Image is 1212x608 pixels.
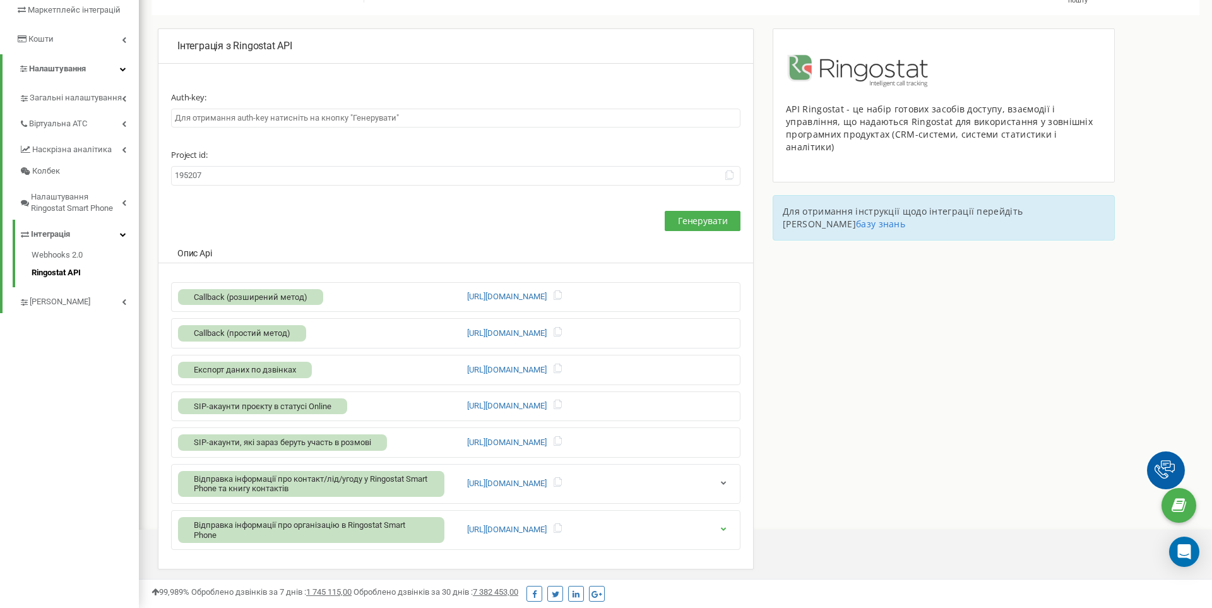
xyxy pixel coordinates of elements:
[786,54,934,87] img: image
[28,5,121,15] span: Маркетплейс інтеграцій
[31,229,70,241] span: Інтеграція
[194,365,296,374] span: Експорт даних по дзвінках
[30,296,90,308] span: [PERSON_NAME]
[32,249,139,265] a: Webhooks 2.0
[19,109,139,135] a: Віртуальна АТС
[783,205,1105,230] p: Для отримання інструкції щодо інтеграції перейдіть [PERSON_NAME]
[19,83,139,109] a: Загальні налаштування
[467,524,547,536] a: [URL][DOMAIN_NAME]
[28,34,54,44] span: Кошти
[467,478,547,490] a: [URL][DOMAIN_NAME]
[19,182,139,220] a: Налаштування Ringostat Smart Phone
[171,109,740,128] input: Для отримання auth-key натисніть на кнопку "Генерувати"
[467,364,547,376] a: [URL][DOMAIN_NAME]
[3,54,139,84] a: Налаштування
[32,144,112,156] span: Наскрізна аналітика
[19,160,139,182] a: Колбек
[467,400,547,412] a: [URL][DOMAIN_NAME]
[191,587,352,597] span: Оброблено дзвінків за 7 днів :
[171,83,740,105] label: Auth-key:
[29,64,86,73] span: Налаштування
[1169,537,1199,567] div: Open Intercom Messenger
[194,292,307,302] span: Callback (розширений метод)
[473,587,518,597] u: 7 382 453,00
[467,437,547,449] a: [URL][DOMAIN_NAME]
[30,92,122,104] span: Загальні налаштування
[177,248,211,258] span: Опис Api
[194,438,371,447] span: SIP-акаунти, які зараз беруть участь в розмові
[786,103,1102,153] div: API Ringostat - це набір готових засобів доступу, взаємодії і управління, що надаються Ringostat ...
[194,402,331,411] span: SIP-акаунти проєкту в статусі Online
[32,165,60,177] span: Колбек
[194,474,427,494] span: Відправка інформації про контакт/лід/угоду у Ringostat Smart Phone та книгу контактів
[171,140,740,163] label: Project id:
[31,191,122,215] span: Налаштування Ringostat Smart Phone
[678,215,728,227] span: Генерувати
[177,39,734,54] p: Інтеграція з Ringostat API
[467,328,547,340] a: [URL][DOMAIN_NAME]
[19,220,139,246] a: Інтеграція
[194,520,405,540] span: Відправка інформації про організацію в Ringostat Smart Phone
[19,135,139,161] a: Наскрізна аналітика
[665,211,740,231] button: Генерувати
[856,218,905,230] a: базу знань
[32,264,139,279] a: Ringostat API
[151,587,189,597] span: 99,989%
[29,118,87,130] span: Віртуальна АТС
[194,328,290,338] span: Callback (простий метод)
[353,587,518,597] span: Оброблено дзвінків за 30 днів :
[19,287,139,313] a: [PERSON_NAME]
[467,291,547,303] a: [URL][DOMAIN_NAME]
[306,587,352,597] u: 1 745 115,00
